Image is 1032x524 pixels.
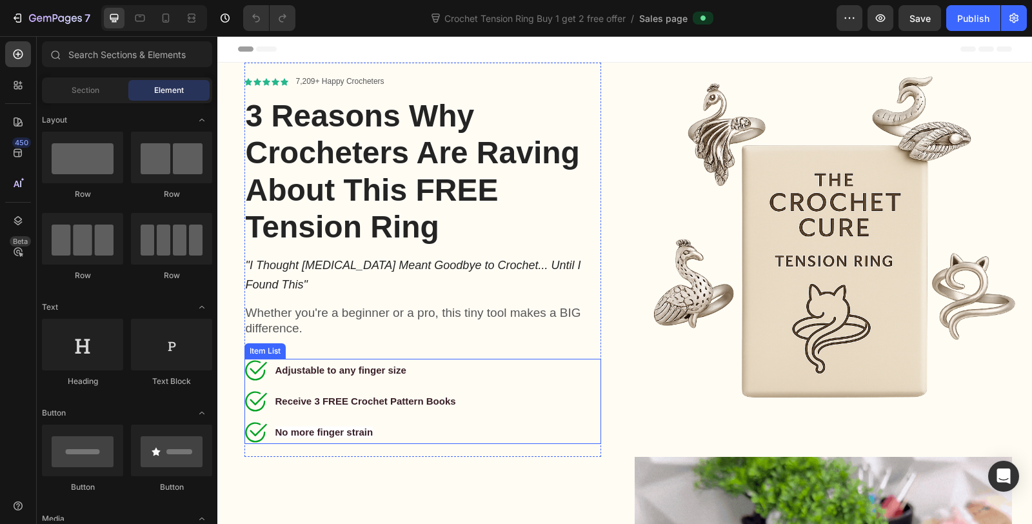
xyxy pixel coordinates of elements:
[957,12,989,25] div: Publish
[988,461,1019,492] div: Open Intercom Messenger
[243,5,295,31] div: Undo/Redo
[192,297,212,317] span: Toggle open
[131,270,212,281] div: Row
[192,110,212,130] span: Toggle open
[946,5,1000,31] button: Publish
[5,5,96,31] button: 7
[42,301,58,313] span: Text
[217,36,1032,524] iframe: Design area
[42,114,67,126] span: Layout
[42,188,123,200] div: Row
[42,376,123,387] div: Heading
[442,12,628,25] span: Crochet Tension Ring Buy 1 get 2 free offer
[154,85,184,96] span: Element
[42,41,212,67] input: Search Sections & Elements
[631,12,634,25] span: /
[192,403,212,423] span: Toggle open
[12,137,31,148] div: 450
[898,5,941,31] button: Save
[42,407,66,419] span: Button
[909,13,931,24] span: Save
[131,188,212,200] div: Row
[131,376,212,387] div: Text Block
[42,481,123,493] div: Button
[10,236,31,247] div: Beta
[131,481,212,493] div: Button
[84,10,90,26] p: 7
[639,12,688,25] span: Sales page
[424,28,815,419] img: gempages_575442953451864650-59c040b1-f3f7-4def-9276-f998e6ff7d23.png
[42,270,123,281] div: Row
[72,85,99,96] span: Section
